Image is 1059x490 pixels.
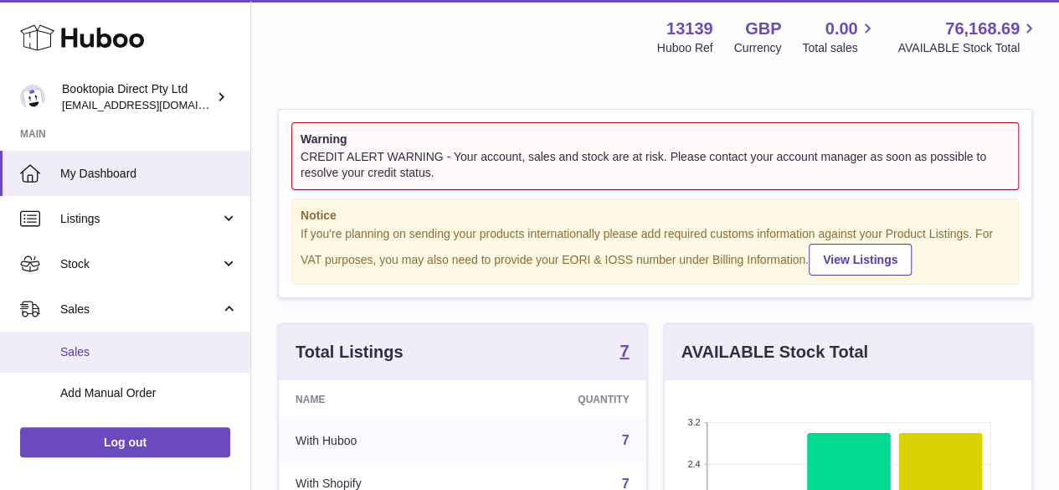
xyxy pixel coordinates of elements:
[279,380,476,419] th: Name
[825,18,858,40] span: 0.00
[734,40,782,56] div: Currency
[20,427,230,457] a: Log out
[897,40,1039,56] span: AVAILABLE Stock Total
[62,81,213,113] div: Booktopia Direct Pty Ltd
[301,208,1010,224] strong: Notice
[60,256,220,272] span: Stock
[60,211,220,227] span: Listings
[62,98,246,111] span: [EMAIL_ADDRESS][DOMAIN_NAME]
[745,18,781,40] strong: GBP
[301,149,1010,181] div: CREDIT ALERT WARNING - Your account, sales and stock are at risk. Please contact your account man...
[802,18,877,56] a: 0.00 Total sales
[301,132,1010,147] strong: Warning
[60,344,238,360] span: Sales
[476,380,645,419] th: Quantity
[60,385,238,401] span: Add Manual Order
[60,166,238,182] span: My Dashboard
[619,343,629,359] strong: 7
[296,341,404,364] h3: Total Listings
[681,341,868,364] h3: AVAILABLE Stock Total
[666,18,713,40] strong: 13139
[60,302,220,317] span: Sales
[687,459,700,469] text: 2.4
[622,433,630,447] a: 7
[301,226,1010,276] div: If you're planning on sending your products internationally please add required customs informati...
[619,343,629,363] a: 7
[802,40,877,56] span: Total sales
[809,244,912,276] a: View Listings
[897,18,1039,56] a: 76,168.69 AVAILABLE Stock Total
[687,417,700,427] text: 3.2
[20,85,45,110] img: internalAdmin-13139@internal.huboo.com
[945,18,1020,40] span: 76,168.69
[657,40,713,56] div: Huboo Ref
[279,419,476,462] td: With Huboo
